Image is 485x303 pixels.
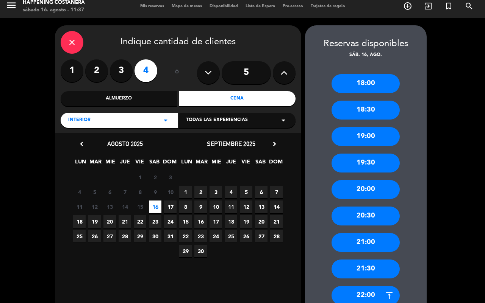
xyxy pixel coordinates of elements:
[242,4,279,8] span: Lista de Espera
[67,38,77,47] i: close
[206,4,242,8] span: Disponibilidad
[225,230,237,242] span: 25
[210,186,222,198] span: 3
[168,4,206,8] span: Mapa de mesas
[305,51,427,59] div: sáb. 16, ago.
[74,157,87,170] span: LUN
[254,157,267,170] span: SAB
[68,117,91,124] span: INTERIOR
[179,200,192,213] span: 8
[332,233,400,252] div: 21:00
[164,186,177,198] span: 10
[271,140,278,148] i: chevron_right
[23,6,85,14] div: sábado 16. agosto - 11:37
[85,59,108,82] label: 2
[179,215,192,228] span: 15
[465,2,474,11] i: search
[225,186,237,198] span: 4
[195,157,208,170] span: MAR
[255,200,268,213] span: 13
[103,215,116,228] span: 20
[210,230,222,242] span: 24
[279,116,288,125] i: arrow_drop_down
[207,140,255,148] span: septiembre 2025
[194,245,207,257] span: 30
[88,200,101,213] span: 12
[119,157,131,170] span: JUE
[134,215,146,228] span: 22
[149,200,161,213] span: 16
[133,157,146,170] span: VIE
[148,157,161,170] span: SAB
[134,186,146,198] span: 8
[104,157,116,170] span: MIE
[194,200,207,213] span: 9
[444,2,453,11] i: turned_in_not
[161,116,170,125] i: arrow_drop_down
[149,186,161,198] span: 9
[78,140,86,148] i: chevron_left
[255,186,268,198] span: 6
[88,186,101,198] span: 5
[225,157,237,170] span: JUE
[89,157,102,170] span: MAR
[270,230,283,242] span: 28
[61,59,83,82] label: 1
[332,101,400,120] div: 18:30
[119,215,131,228] span: 21
[332,74,400,93] div: 18:00
[73,186,86,198] span: 4
[194,186,207,198] span: 2
[307,4,349,8] span: Tarjetas de regalo
[164,200,177,213] span: 17
[332,154,400,172] div: 19:30
[149,171,161,183] span: 2
[110,59,133,82] label: 3
[270,186,283,198] span: 7
[149,215,161,228] span: 23
[332,127,400,146] div: 19:00
[134,230,146,242] span: 29
[149,230,161,242] span: 30
[332,259,400,278] div: 21:30
[210,200,222,213] span: 10
[424,2,433,11] i: exit_to_app
[73,200,86,213] span: 11
[186,117,248,124] span: Todas las experiencias
[255,230,268,242] span: 27
[194,230,207,242] span: 23
[119,230,131,242] span: 28
[163,157,175,170] span: DOM
[179,230,192,242] span: 22
[88,230,101,242] span: 26
[239,157,252,170] span: VIE
[61,31,296,54] div: Indique cantidad de clientes
[73,230,86,242] span: 25
[210,157,222,170] span: MIE
[164,171,177,183] span: 3
[88,215,101,228] span: 19
[61,91,177,106] div: Almuerzo
[164,215,177,228] span: 24
[103,186,116,198] span: 6
[194,215,207,228] span: 16
[103,200,116,213] span: 13
[179,91,296,106] div: Cena
[103,230,116,242] span: 27
[403,2,412,11] i: add_circle_outline
[136,4,168,8] span: Mis reservas
[134,200,146,213] span: 15
[270,200,283,213] span: 14
[225,200,237,213] span: 11
[269,157,282,170] span: DOM
[164,230,177,242] span: 31
[179,245,192,257] span: 29
[165,59,189,86] div: ó
[240,215,252,228] span: 19
[332,207,400,225] div: 20:30
[240,186,252,198] span: 5
[119,186,131,198] span: 7
[135,59,157,82] label: 4
[210,215,222,228] span: 17
[134,171,146,183] span: 1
